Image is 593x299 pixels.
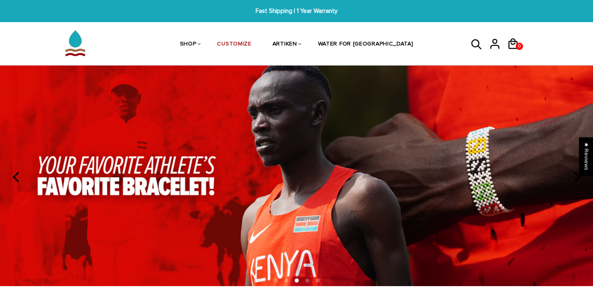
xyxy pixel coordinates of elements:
a: 0 [507,52,525,54]
a: ARTIKEN [273,23,297,66]
button: next [567,168,585,186]
span: Fast Shipping | 1 Year Warranty [183,6,410,16]
div: Click to open Judge.me floating reviews tab [579,137,593,175]
a: SHOP [180,23,196,66]
a: WATER FOR [GEOGRAPHIC_DATA] [318,23,413,66]
span: 0 [516,41,523,52]
a: CUSTOMIZE [217,23,251,66]
button: previous [8,168,26,186]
